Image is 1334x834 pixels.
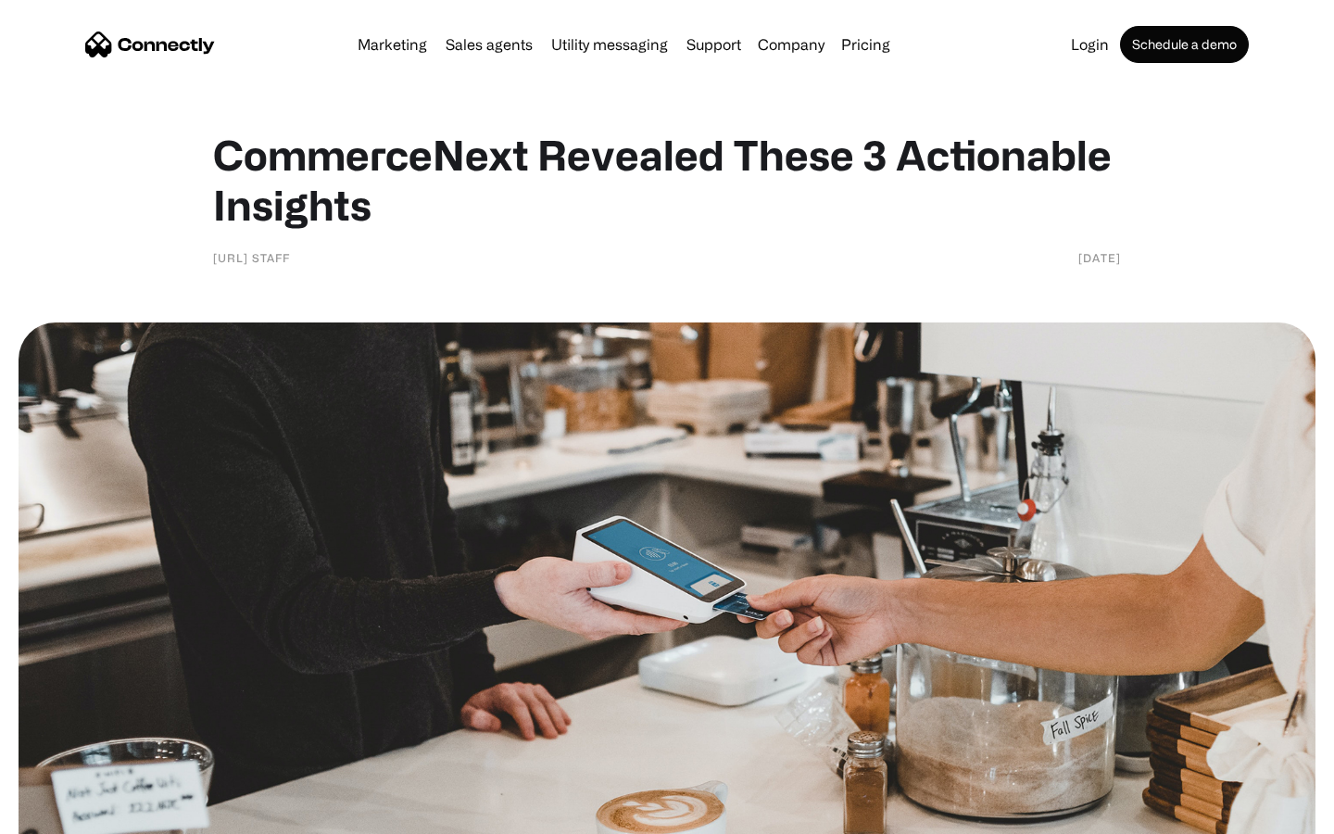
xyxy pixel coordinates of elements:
[758,32,824,57] div: Company
[438,37,540,52] a: Sales agents
[213,130,1121,230] h1: CommerceNext Revealed These 3 Actionable Insights
[679,37,749,52] a: Support
[350,37,434,52] a: Marketing
[544,37,675,52] a: Utility messaging
[1063,37,1116,52] a: Login
[834,37,898,52] a: Pricing
[1120,26,1249,63] a: Schedule a demo
[19,802,111,828] aside: Language selected: English
[213,248,290,267] div: [URL] Staff
[1078,248,1121,267] div: [DATE]
[37,802,111,828] ul: Language list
